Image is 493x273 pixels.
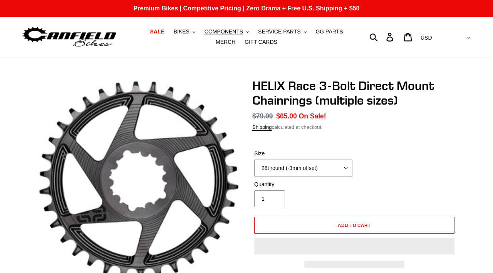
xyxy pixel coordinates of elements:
span: SERVICE PARTS [258,28,300,35]
span: GG PARTS [315,28,343,35]
span: MERCH [216,39,235,45]
h1: HELIX Race 3-Bolt Direct Mount Chainrings (multiple sizes) [252,78,456,108]
img: Canfield Bikes [21,25,117,49]
span: GIFT CARDS [245,39,277,45]
span: COMPONENTS [205,28,243,35]
label: Quantity [254,180,352,188]
s: $79.99 [252,112,273,120]
span: SALE [150,28,164,35]
a: MERCH [212,37,239,47]
button: Add to cart [254,217,454,234]
span: Add to cart [338,222,371,228]
span: BIKES [174,28,189,35]
button: SERVICE PARTS [254,27,310,37]
a: GG PARTS [312,27,347,37]
button: BIKES [170,27,199,37]
span: $65.00 [276,112,297,120]
a: GIFT CARDS [241,37,281,47]
label: Size [254,150,352,158]
button: COMPONENTS [201,27,253,37]
a: Shipping [252,124,272,131]
a: SALE [146,27,168,37]
div: calculated at checkout. [252,123,456,131]
span: On Sale! [299,111,326,121]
